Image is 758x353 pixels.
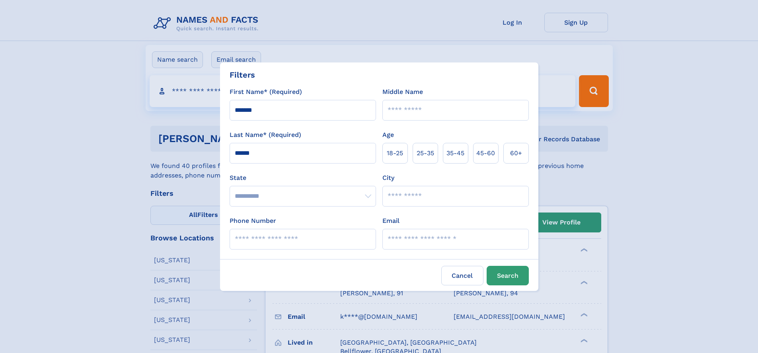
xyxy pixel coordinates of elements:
[387,148,403,158] span: 18‑25
[417,148,434,158] span: 25‑35
[230,69,255,81] div: Filters
[487,266,529,285] button: Search
[382,216,399,226] label: Email
[382,173,394,183] label: City
[382,130,394,140] label: Age
[510,148,522,158] span: 60+
[230,216,276,226] label: Phone Number
[441,266,483,285] label: Cancel
[230,87,302,97] label: First Name* (Required)
[230,130,301,140] label: Last Name* (Required)
[446,148,464,158] span: 35‑45
[382,87,423,97] label: Middle Name
[476,148,495,158] span: 45‑60
[230,173,376,183] label: State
